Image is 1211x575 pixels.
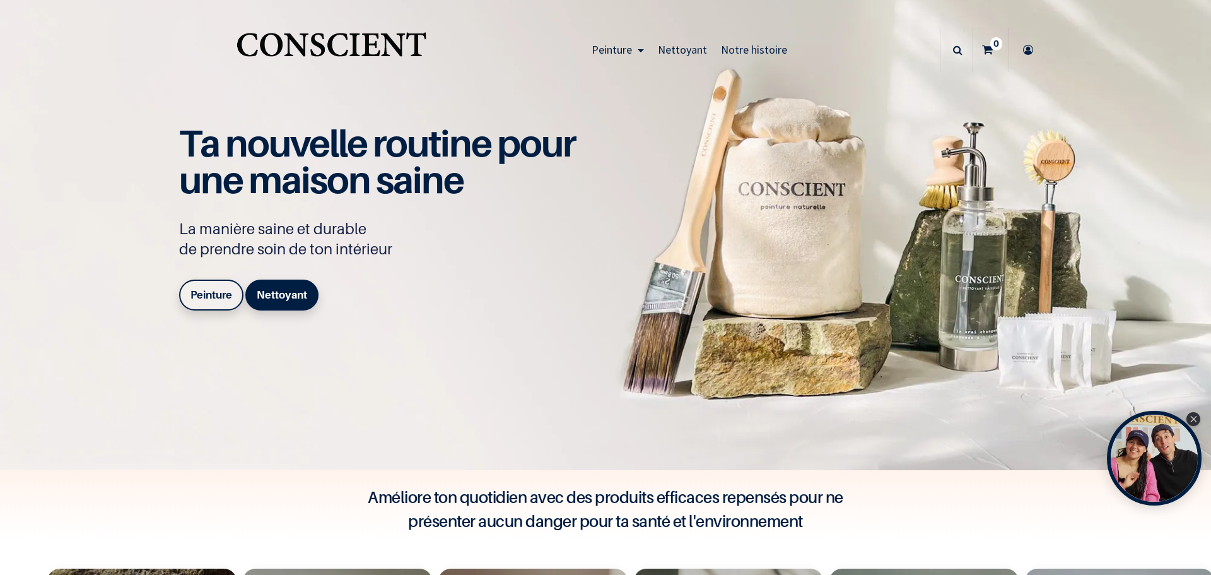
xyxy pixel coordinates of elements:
[721,42,787,57] span: Notre histoire
[990,37,1002,50] sup: 0
[179,219,589,259] p: La manière saine et durable de prendre soin de ton intérieur
[353,485,858,533] h4: Améliore ton quotidien avec des produits efficaces repensés pour ne présenter aucun danger pour t...
[179,121,575,203] span: Ta nouvelle routine pour une maison saine
[1107,411,1202,506] div: Tolstoy bubble widget
[592,42,632,57] span: Peinture
[658,42,707,57] span: Nettoyant
[1107,411,1202,506] div: Open Tolstoy widget
[1146,494,1205,553] iframe: Tidio Chat
[257,288,307,301] b: Nettoyant
[245,280,319,310] a: Nettoyant
[234,25,429,75] a: Logo of Conscient
[234,25,429,75] img: Conscient
[585,28,651,72] a: Peinture
[179,280,243,310] a: Peinture
[1107,411,1202,506] div: Open Tolstoy
[973,28,1009,72] a: 0
[190,288,232,301] b: Peinture
[1186,412,1200,426] div: Close Tolstoy widget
